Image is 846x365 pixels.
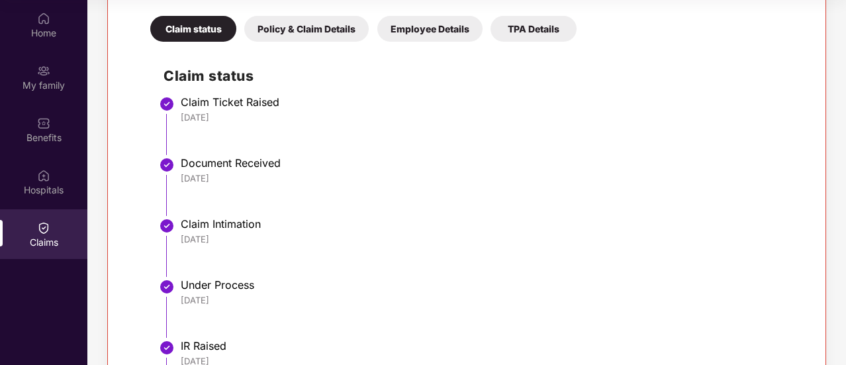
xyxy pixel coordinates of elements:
img: svg+xml;base64,PHN2ZyBpZD0iSG9tZSIgeG1sbnM9Imh0dHA6Ly93d3cudzMub3JnLzIwMDAvc3ZnIiB3aWR0aD0iMjAiIG... [37,12,50,25]
h2: Claim status [164,65,796,87]
div: TPA Details [491,16,577,42]
div: [DATE] [181,172,796,184]
div: [DATE] [181,294,796,306]
img: svg+xml;base64,PHN2ZyBpZD0iSG9zcGl0YWxzIiB4bWxucz0iaHR0cDovL3d3dy53My5vcmcvMjAwMC9zdmciIHdpZHRoPS... [37,169,50,182]
img: svg+xml;base64,PHN2ZyBpZD0iU3RlcC1Eb25lLTMyeDMyIiB4bWxucz0iaHR0cDovL3d3dy53My5vcmcvMjAwMC9zdmciIH... [159,340,175,356]
div: Claim status [150,16,236,42]
img: svg+xml;base64,PHN2ZyBpZD0iU3RlcC1Eb25lLTMyeDMyIiB4bWxucz0iaHR0cDovL3d3dy53My5vcmcvMjAwMC9zdmciIH... [159,279,175,295]
div: [DATE] [181,111,796,123]
div: Employee Details [377,16,483,42]
img: svg+xml;base64,PHN2ZyB3aWR0aD0iMjAiIGhlaWdodD0iMjAiIHZpZXdCb3g9IjAgMCAyMCAyMCIgZmlsbD0ibm9uZSIgeG... [37,64,50,78]
div: Claim Ticket Raised [181,95,796,109]
div: [DATE] [181,233,796,245]
div: Claim Intimation [181,217,796,231]
img: svg+xml;base64,PHN2ZyBpZD0iQ2xhaW0iIHhtbG5zPSJodHRwOi8vd3d3LnczLm9yZy8yMDAwL3N2ZyIgd2lkdGg9IjIwIi... [37,221,50,235]
div: Policy & Claim Details [244,16,369,42]
img: svg+xml;base64,PHN2ZyBpZD0iU3RlcC1Eb25lLTMyeDMyIiB4bWxucz0iaHR0cDovL3d3dy53My5vcmcvMjAwMC9zdmciIH... [159,96,175,112]
div: Under Process [181,278,796,291]
div: Document Received [181,156,796,170]
img: svg+xml;base64,PHN2ZyBpZD0iU3RlcC1Eb25lLTMyeDMyIiB4bWxucz0iaHR0cDovL3d3dy53My5vcmcvMjAwMC9zdmciIH... [159,157,175,173]
div: IR Raised [181,339,796,352]
img: svg+xml;base64,PHN2ZyBpZD0iU3RlcC1Eb25lLTMyeDMyIiB4bWxucz0iaHR0cDovL3d3dy53My5vcmcvMjAwMC9zdmciIH... [159,218,175,234]
img: svg+xml;base64,PHN2ZyBpZD0iQmVuZWZpdHMiIHhtbG5zPSJodHRwOi8vd3d3LnczLm9yZy8yMDAwL3N2ZyIgd2lkdGg9Ij... [37,117,50,130]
